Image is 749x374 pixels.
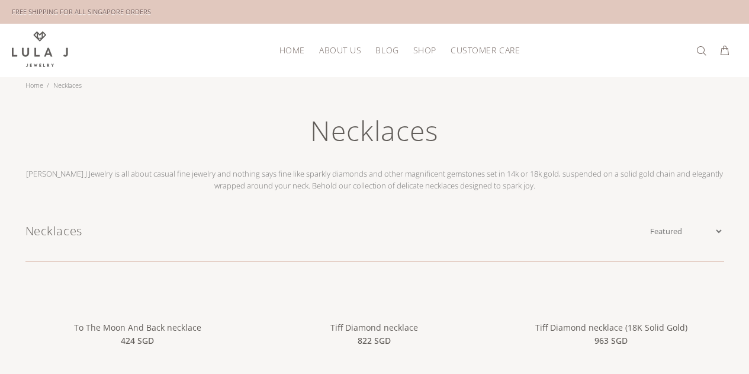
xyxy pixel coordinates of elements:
h1: Necklaces [25,222,648,240]
span: 822 SGD [358,334,391,347]
a: Blog [368,41,406,59]
p: [PERSON_NAME] J Jewelry is all about casual fine jewelry and nothing says fine like sparkly diamo... [20,168,730,191]
a: Customer Care [443,41,520,59]
span: HOME [279,46,305,55]
a: Tiff Diamond necklace [262,301,487,311]
a: HOME [272,41,312,59]
div: FREE SHIPPING FOR ALL SINGAPORE ORDERS [12,5,151,18]
a: Tiff Diamond necklace [330,322,418,333]
span: Customer Care [451,46,520,55]
a: Shop [406,41,443,59]
span: 963 SGD [594,334,628,347]
a: To The Moon And Back necklace [25,301,250,311]
span: Shop [413,46,436,55]
span: About Us [319,46,361,55]
li: Necklaces [47,77,85,94]
a: Home [25,81,43,89]
a: Tiff Diamond necklace (18K Solid Gold) [499,301,724,311]
a: About Us [312,41,368,59]
a: Tiff Diamond necklace (18K Solid Gold) [535,322,687,333]
span: Blog [375,46,398,55]
h1: Necklaces [20,113,730,158]
span: 424 SGD [121,334,154,347]
a: To The Moon And Back necklace [74,322,201,333]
